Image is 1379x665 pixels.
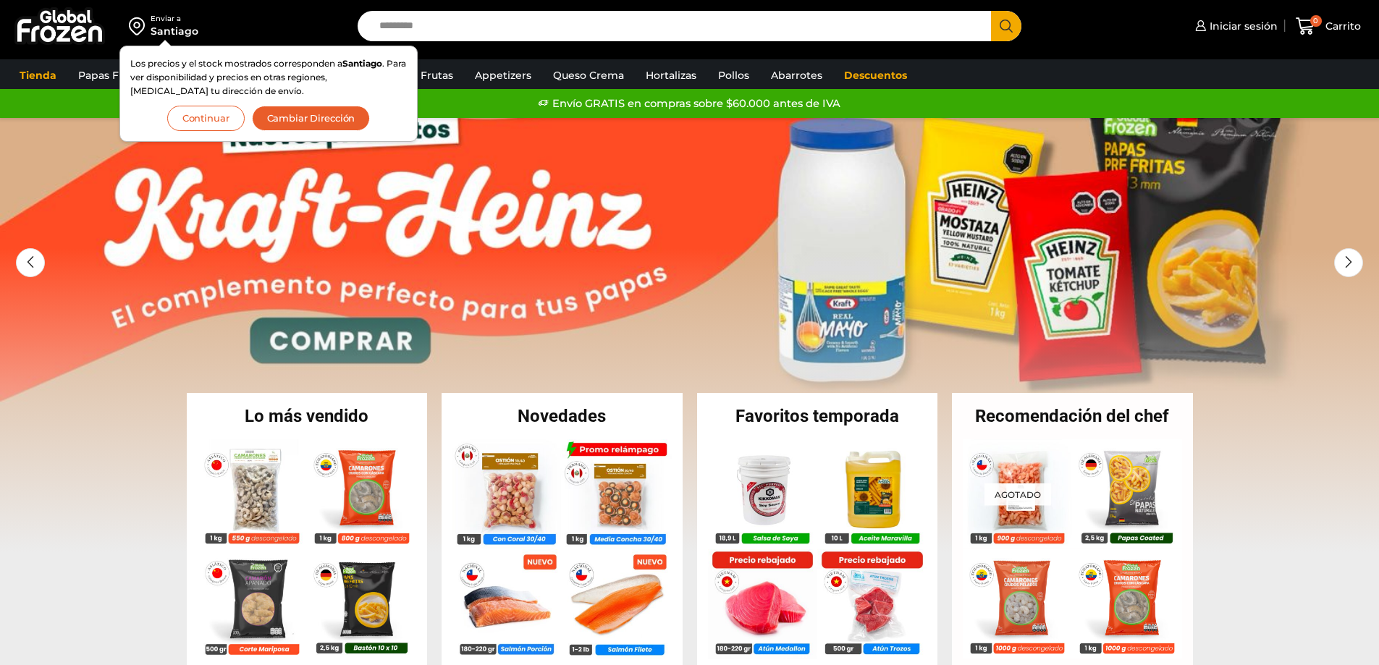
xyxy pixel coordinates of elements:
[71,62,148,89] a: Papas Fritas
[991,11,1021,41] button: Search button
[167,106,245,131] button: Continuar
[984,483,1051,505] p: Agotado
[252,106,371,131] button: Cambiar Dirección
[1292,9,1365,43] a: 0 Carrito
[952,407,1193,425] h2: Recomendación del chef
[16,248,45,277] div: Previous slide
[187,407,428,425] h2: Lo más vendido
[12,62,64,89] a: Tienda
[342,58,382,69] strong: Santiago
[130,56,407,98] p: Los precios y el stock mostrados corresponden a . Para ver disponibilidad y precios en otras regi...
[764,62,830,89] a: Abarrotes
[1322,19,1361,33] span: Carrito
[697,407,938,425] h2: Favoritos temporada
[546,62,631,89] a: Queso Crema
[129,14,151,38] img: address-field-icon.svg
[442,407,683,425] h2: Novedades
[711,62,756,89] a: Pollos
[837,62,914,89] a: Descuentos
[1206,19,1278,33] span: Iniciar sesión
[1334,248,1363,277] div: Next slide
[151,14,198,24] div: Enviar a
[1192,12,1278,41] a: Iniciar sesión
[468,62,539,89] a: Appetizers
[151,24,198,38] div: Santiago
[1310,15,1322,27] span: 0
[638,62,704,89] a: Hortalizas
